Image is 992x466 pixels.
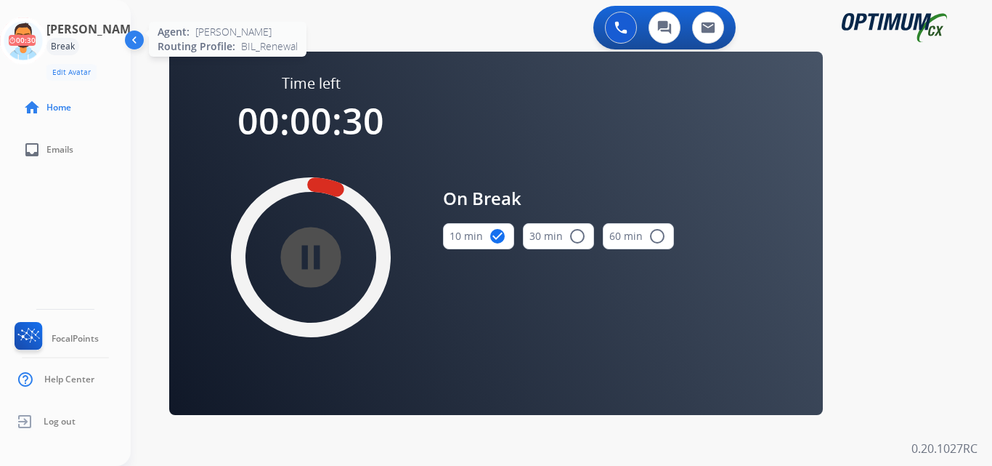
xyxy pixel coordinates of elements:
span: BIL_Renewal [241,39,298,54]
span: [PERSON_NAME] [195,25,272,39]
span: 00:00:30 [237,96,384,145]
a: FocalPoints [12,322,99,355]
span: FocalPoints [52,333,99,345]
button: 10 min [443,223,514,249]
mat-icon: check_circle [489,228,506,245]
span: Home [46,102,71,113]
p: 0.20.1027RC [911,440,977,457]
span: Help Center [44,374,94,385]
button: 60 min [603,223,674,249]
mat-icon: inbox [23,141,41,158]
mat-icon: pause_circle_filled [302,249,320,266]
div: Break [46,38,79,55]
mat-icon: radio_button_unchecked [649,228,666,245]
span: Emails [46,144,73,156]
span: Time left [282,73,341,94]
mat-icon: radio_button_unchecked [569,228,586,245]
h3: [PERSON_NAME] [46,20,141,38]
span: Routing Profile: [158,39,235,54]
span: Agent: [158,25,190,39]
button: Edit Avatar [46,64,97,81]
span: On Break [443,185,674,212]
mat-icon: home [23,99,41,116]
button: 30 min [523,223,594,249]
span: Log out [44,416,76,427]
